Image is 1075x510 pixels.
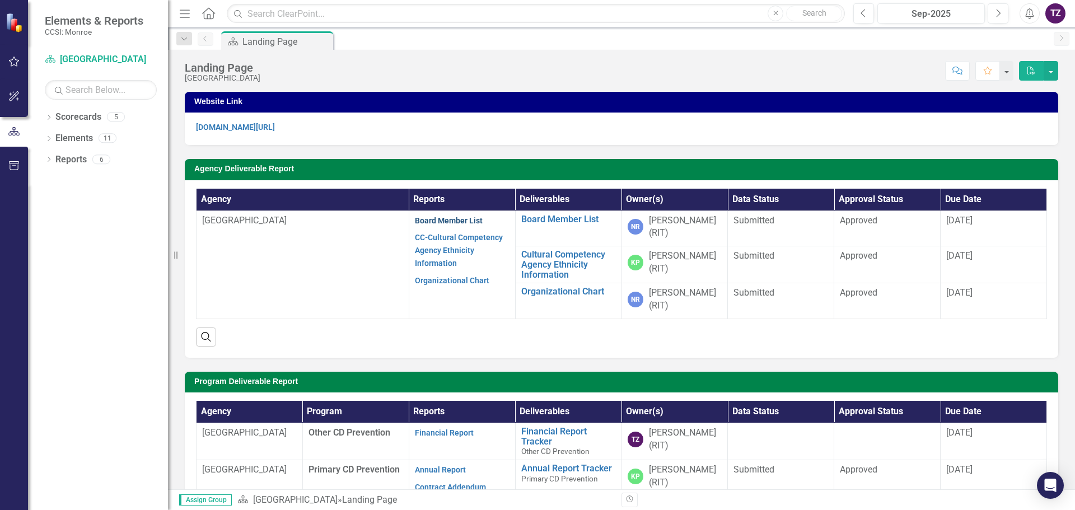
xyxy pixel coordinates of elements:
[840,215,877,226] span: Approved
[415,233,503,268] a: CC-Cultural Competency Agency Ethnicity Information
[45,27,143,36] small: CCSI: Monroe
[728,283,834,319] td: Double-Click to Edit
[6,13,25,32] img: ClearPoint Strategy
[628,469,643,484] div: KP
[196,123,275,132] a: [DOMAIN_NAME][URL]
[237,494,613,507] div: »
[107,113,125,122] div: 5
[946,287,973,298] span: [DATE]
[227,4,845,24] input: Search ClearPoint...
[415,465,466,474] a: Annual Report
[840,464,877,475] span: Approved
[45,14,143,27] span: Elements & Reports
[194,97,1053,106] h3: Website Link
[45,53,157,66] a: [GEOGRAPHIC_DATA]
[521,214,616,224] a: Board Member List
[45,80,157,100] input: Search Below...
[55,111,101,124] a: Scorecards
[194,165,1053,173] h3: Agency Deliverable Report
[628,219,643,235] div: NR
[881,7,981,21] div: Sep-2025
[628,255,643,270] div: KP
[649,464,722,489] div: [PERSON_NAME] (RIT)
[342,494,397,505] div: Landing Page
[946,250,973,261] span: [DATE]
[1045,3,1065,24] button: TZ
[515,283,621,319] td: Double-Click to Edit Right Click for Context Menu
[309,427,390,438] span: Other CD Prevention
[521,474,598,483] span: Primary CD Prevention
[946,427,973,438] span: [DATE]
[415,428,474,437] a: Financial Report
[194,377,1053,386] h3: Program Deliverable Report
[649,214,722,240] div: [PERSON_NAME] (RIT)
[877,3,985,24] button: Sep-2025
[834,423,941,460] td: Double-Click to Edit
[521,250,616,279] a: Cultural Competency Agency Ethnicity Information
[728,210,834,246] td: Double-Click to Edit
[309,464,400,475] span: Primary CD Prevention
[786,6,842,21] button: Search
[415,216,483,225] a: Board Member List
[515,210,621,246] td: Double-Click to Edit Right Click for Context Menu
[834,460,941,496] td: Double-Click to Edit
[1037,472,1064,499] div: Open Intercom Messenger
[802,8,826,17] span: Search
[521,464,616,474] a: Annual Report Tracker
[649,287,722,312] div: [PERSON_NAME] (RIT)
[840,250,877,261] span: Approved
[946,215,973,226] span: [DATE]
[733,215,774,226] span: Submitted
[415,483,486,492] a: Contract Addendum
[521,447,590,456] span: Other CD Prevention
[515,423,621,460] td: Double-Click to Edit Right Click for Context Menu
[733,287,774,298] span: Submitted
[55,132,93,145] a: Elements
[202,427,297,439] p: [GEOGRAPHIC_DATA]
[202,464,297,476] p: [GEOGRAPHIC_DATA]
[253,494,338,505] a: [GEOGRAPHIC_DATA]
[515,460,621,496] td: Double-Click to Edit Right Click for Context Menu
[834,283,941,319] td: Double-Click to Edit
[728,423,834,460] td: Double-Click to Edit
[733,464,774,475] span: Submitted
[521,287,616,297] a: Organizational Chart
[628,292,643,307] div: NR
[840,287,877,298] span: Approved
[628,432,643,447] div: TZ
[242,35,330,49] div: Landing Page
[649,250,722,275] div: [PERSON_NAME] (RIT)
[728,460,834,496] td: Double-Click to Edit
[92,155,110,164] div: 6
[733,250,774,261] span: Submitted
[521,427,616,446] a: Financial Report Tracker
[185,74,260,82] div: [GEOGRAPHIC_DATA]
[99,134,116,143] div: 11
[649,427,722,452] div: [PERSON_NAME] (RIT)
[179,494,232,506] span: Assign Group
[834,210,941,246] td: Double-Click to Edit
[834,246,941,283] td: Double-Click to Edit
[415,276,489,285] a: Organizational Chart
[946,464,973,475] span: [DATE]
[728,246,834,283] td: Double-Click to Edit
[185,62,260,74] div: Landing Page
[55,153,87,166] a: Reports
[202,214,403,227] p: [GEOGRAPHIC_DATA]
[515,246,621,283] td: Double-Click to Edit Right Click for Context Menu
